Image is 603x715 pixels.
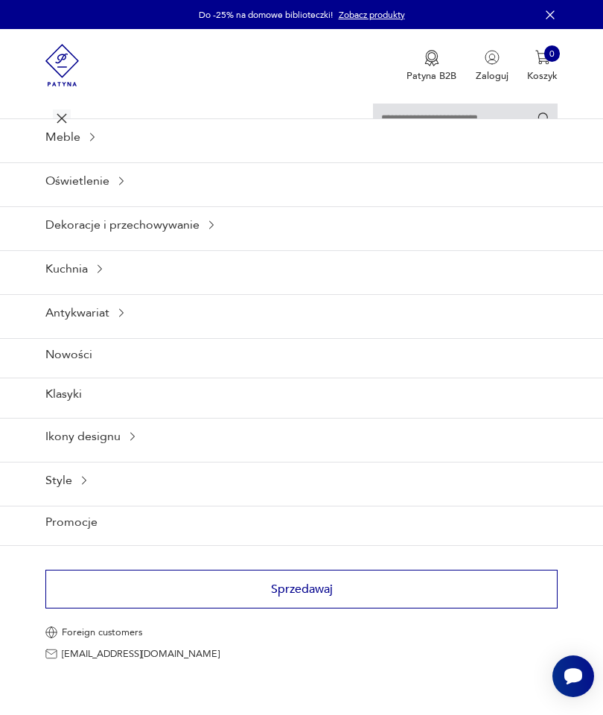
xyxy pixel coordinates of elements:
[199,9,333,21] p: Do -25% na domowe biblioteczki!
[535,50,550,65] img: Ikona koszyka
[406,50,456,83] a: Ikona medaluPatyna B2B
[45,570,558,608] button: Sprzedawaj
[339,9,405,21] a: Zobacz produkty
[527,69,558,83] p: Koszyk
[406,50,456,83] button: Patyna B2B
[45,626,558,638] a: Foreign customers
[552,655,594,697] iframe: Smartsupp widget button
[527,50,558,83] button: 0Koszyk
[537,111,551,125] button: Szukaj
[62,649,220,658] p: [EMAIL_ADDRESS][DOMAIN_NAME]
[45,587,558,595] a: Sprzedawaj
[62,628,142,637] p: Foreign customers
[45,648,57,660] img: Ikona koperty
[406,69,456,83] p: Patyna B2B
[45,29,80,101] img: Patyna - sklep z meblami i dekoracjami vintage
[476,69,508,83] p: Zaloguj
[45,648,558,660] a: [EMAIL_ADDRESS][DOMAIN_NAME]
[485,50,500,65] img: Ikonka użytkownika
[424,50,439,66] img: Ikona medalu
[476,50,508,83] button: Zaloguj
[45,626,57,638] img: World icon
[544,45,561,62] div: 0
